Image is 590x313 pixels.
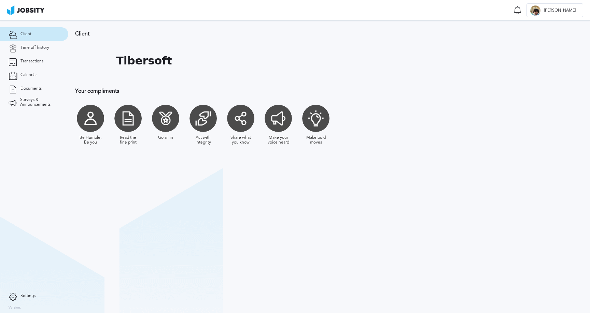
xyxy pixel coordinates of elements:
[75,31,446,37] h3: Client
[7,5,44,15] img: ab4bad089aa723f57921c736e9817d99.png
[9,306,21,310] label: Version:
[116,135,140,145] div: Read the fine print
[20,45,49,50] span: Time off history
[158,135,173,140] div: Go all in
[20,59,43,64] span: Transactions
[304,135,328,145] div: Make bold moves
[20,86,42,91] span: Documents
[266,135,290,145] div: Make your voice heard
[79,135,102,145] div: Be Humble, Be you
[530,5,540,16] div: G
[20,98,60,107] span: Surveys & Announcements
[229,135,253,145] div: Share what you know
[20,73,37,77] span: Calendar
[20,294,36,298] span: Settings
[526,3,583,17] button: G[PERSON_NAME]
[540,8,579,13] span: [PERSON_NAME]
[75,88,446,94] h3: Your compliments
[20,32,31,36] span: Client
[191,135,215,145] div: Act with integrity
[116,55,172,67] h1: Tibersoft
